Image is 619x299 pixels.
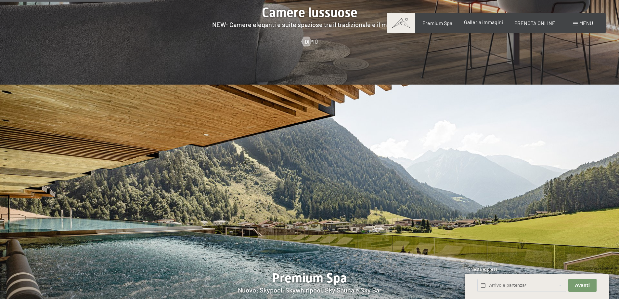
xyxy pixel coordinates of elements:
[302,38,318,45] a: Di più
[465,266,497,272] span: Richiesta express
[305,38,318,45] span: Di più
[575,282,590,288] span: Avanti
[422,20,452,26] a: Premium Spa
[579,20,593,26] span: Menu
[514,20,555,26] a: PRENOTA ONLINE
[568,279,596,292] button: Avanti
[464,19,503,25] a: Galleria immagini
